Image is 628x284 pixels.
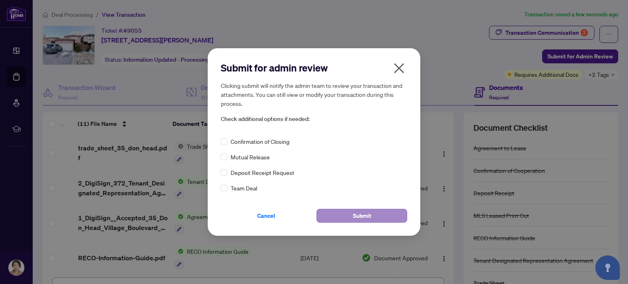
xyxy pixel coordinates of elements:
[221,209,312,223] button: Cancel
[231,168,294,177] span: Deposit Receipt Request
[231,152,270,161] span: Mutual Release
[231,137,289,146] span: Confirmation of Closing
[221,114,407,124] span: Check additional options if needed:
[595,255,620,280] button: Open asap
[221,61,407,74] h2: Submit for admin review
[221,81,407,108] h5: Clicking submit will notify the admin team to review your transaction and attachments. You can st...
[316,209,407,223] button: Submit
[353,209,371,222] span: Submit
[257,209,275,222] span: Cancel
[392,62,406,75] span: close
[231,183,257,192] span: Team Deal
